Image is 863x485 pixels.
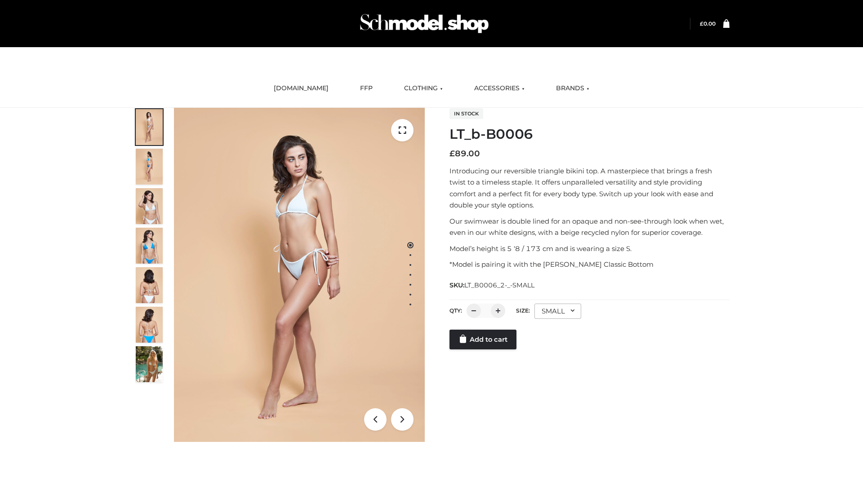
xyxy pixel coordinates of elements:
bdi: 89.00 [449,149,480,159]
a: BRANDS [549,79,596,98]
img: Arieltop_CloudNine_AzureSky2.jpg [136,346,163,382]
span: £ [449,149,455,159]
img: ArielClassicBikiniTop_CloudNine_AzureSky_OW114ECO_4-scaled.jpg [136,228,163,264]
bdi: 0.00 [700,20,716,27]
a: ACCESSORIES [467,79,531,98]
img: ArielClassicBikiniTop_CloudNine_AzureSky_OW114ECO_1-scaled.jpg [136,109,163,145]
img: ArielClassicBikiniTop_CloudNine_AzureSky_OW114ECO_7-scaled.jpg [136,267,163,303]
p: *Model is pairing it with the [PERSON_NAME] Classic Bottom [449,259,730,270]
span: SKU: [449,280,535,291]
a: [DOMAIN_NAME] [267,79,335,98]
img: ArielClassicBikiniTop_CloudNine_AzureSky_OW114ECO_1 [174,108,425,442]
a: Add to cart [449,330,516,349]
p: Model’s height is 5 ‘8 / 173 cm and is wearing a size S. [449,243,730,255]
p: Introducing our reversible triangle bikini top. A masterpiece that brings a fresh twist to a time... [449,165,730,211]
label: QTY: [449,307,462,314]
label: Size: [516,307,530,314]
p: Our swimwear is double lined for an opaque and non-see-through look when wet, even in our white d... [449,216,730,238]
span: LT_B0006_2-_-SMALL [464,281,534,289]
a: CLOTHING [397,79,449,98]
span: In stock [449,108,483,119]
h1: LT_b-B0006 [449,126,730,142]
img: ArielClassicBikiniTop_CloudNine_AzureSky_OW114ECO_3-scaled.jpg [136,188,163,224]
a: £0.00 [700,20,716,27]
img: ArielClassicBikiniTop_CloudNine_AzureSky_OW114ECO_2-scaled.jpg [136,149,163,185]
span: £ [700,20,703,27]
div: SMALL [534,304,581,319]
img: Schmodel Admin 964 [357,6,492,41]
a: FFP [353,79,379,98]
img: ArielClassicBikiniTop_CloudNine_AzureSky_OW114ECO_8-scaled.jpg [136,307,163,343]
